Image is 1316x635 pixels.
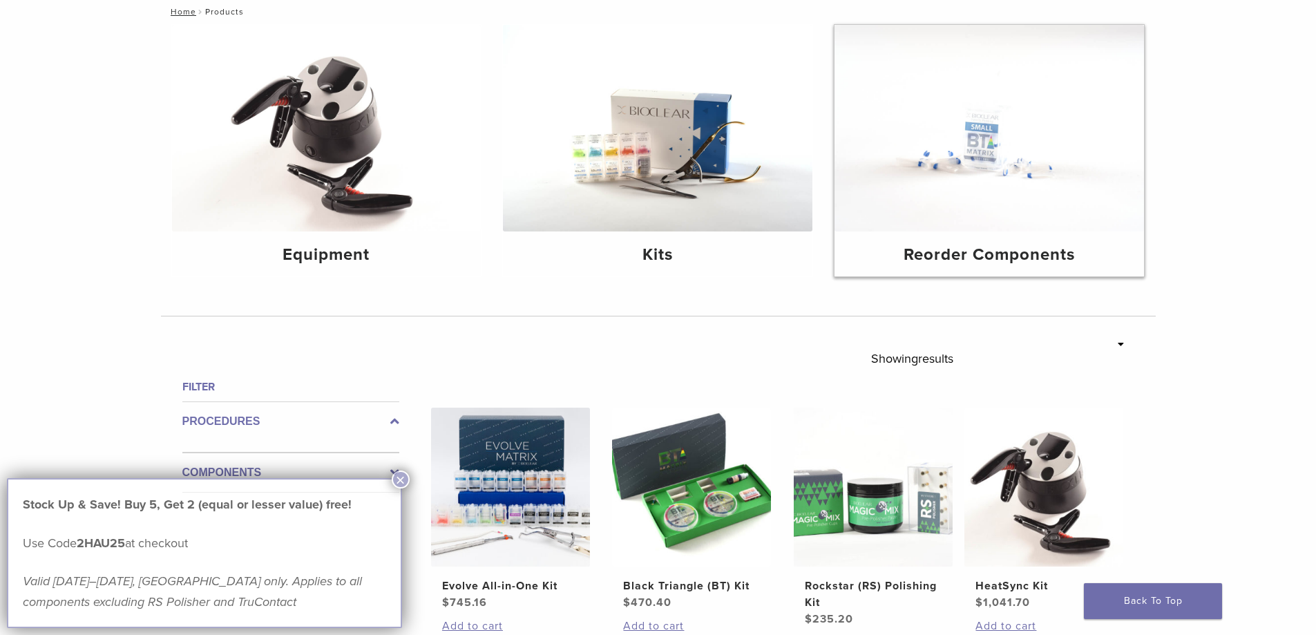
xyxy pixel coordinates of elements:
img: Rockstar (RS) Polishing Kit [794,408,953,567]
p: Use Code at checkout [23,533,386,553]
span: / [196,8,205,15]
label: Components [182,464,399,481]
bdi: 745.16 [442,596,487,609]
img: HeatSync Kit [964,408,1123,567]
button: Close [392,471,410,489]
a: HeatSync KitHeatSync Kit $1,041.70 [964,408,1125,611]
strong: Stock Up & Save! Buy 5, Get 2 (equal or lesser value) free! [23,497,352,512]
a: Add to cart: “Black Triangle (BT) Kit” [623,618,760,634]
h4: Reorder Components [846,243,1133,267]
p: Showing results [871,344,953,373]
h2: Rockstar (RS) Polishing Kit [805,578,942,611]
img: Equipment [172,25,481,231]
a: Add to cart: “Evolve All-in-One Kit” [442,618,579,634]
a: Rockstar (RS) Polishing KitRockstar (RS) Polishing Kit $235.20 [793,408,954,627]
a: Black Triangle (BT) KitBlack Triangle (BT) Kit $470.40 [611,408,772,611]
strong: 2HAU25 [77,536,125,551]
a: Add to cart: “HeatSync Kit” [975,618,1112,634]
a: Back To Top [1084,583,1222,619]
h2: HeatSync Kit [975,578,1112,594]
img: Reorder Components [835,25,1144,231]
em: Valid [DATE]–[DATE], [GEOGRAPHIC_DATA] only. Applies to all components excluding RS Polisher and ... [23,574,362,609]
bdi: 470.40 [623,596,671,609]
h4: Kits [514,243,801,267]
span: $ [623,596,631,609]
bdi: 235.20 [805,612,853,626]
span: $ [442,596,450,609]
a: Home [166,7,196,17]
bdi: 1,041.70 [975,596,1030,609]
a: Evolve All-in-One KitEvolve All-in-One Kit $745.16 [430,408,591,611]
h2: Evolve All-in-One Kit [442,578,579,594]
span: $ [805,612,812,626]
h2: Black Triangle (BT) Kit [623,578,760,594]
a: Reorder Components [835,25,1144,276]
img: Kits [503,25,812,231]
a: Equipment [172,25,481,276]
img: Black Triangle (BT) Kit [612,408,771,567]
h4: Filter [182,379,399,395]
img: Evolve All-in-One Kit [431,408,590,567]
h4: Equipment [183,243,470,267]
span: $ [975,596,983,609]
a: Kits [503,25,812,276]
label: Procedures [182,413,399,430]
